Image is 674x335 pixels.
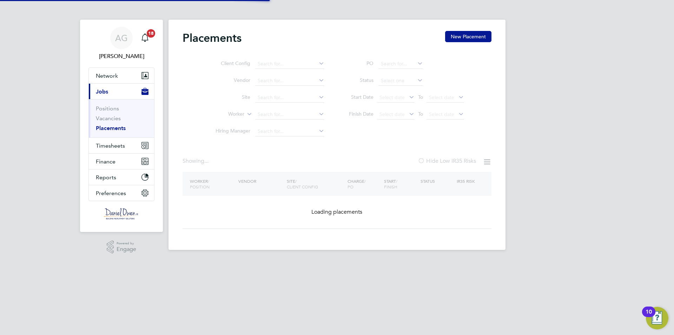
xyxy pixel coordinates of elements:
[80,20,163,232] nav: Main navigation
[138,27,152,49] a: 18
[418,157,476,165] label: Hide Low IR35 Risks
[183,157,210,165] div: Showing
[107,240,137,254] a: Powered byEngage
[96,72,118,79] span: Network
[89,99,154,137] div: Jobs
[89,185,154,201] button: Preferences
[646,312,652,321] div: 10
[96,190,126,197] span: Preferences
[117,240,136,246] span: Powered by
[88,208,154,219] a: Go to home page
[89,138,154,153] button: Timesheets
[147,29,155,38] span: 18
[104,208,139,219] img: danielowen-logo-retina.png
[117,246,136,252] span: Engage
[89,68,154,83] button: Network
[88,27,154,60] a: AG[PERSON_NAME]
[183,31,242,45] h2: Placements
[88,52,154,60] span: Amy Garcia
[96,158,115,165] span: Finance
[445,31,491,42] button: New Placement
[96,142,125,149] span: Timesheets
[204,157,209,165] span: ...
[646,307,668,329] button: Open Resource Center, 10 new notifications
[96,105,119,112] a: Positions
[89,154,154,169] button: Finance
[115,33,128,43] span: AG
[96,174,116,181] span: Reports
[96,125,126,131] a: Placements
[89,84,154,99] button: Jobs
[89,169,154,185] button: Reports
[96,115,121,122] a: Vacancies
[96,88,108,95] span: Jobs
